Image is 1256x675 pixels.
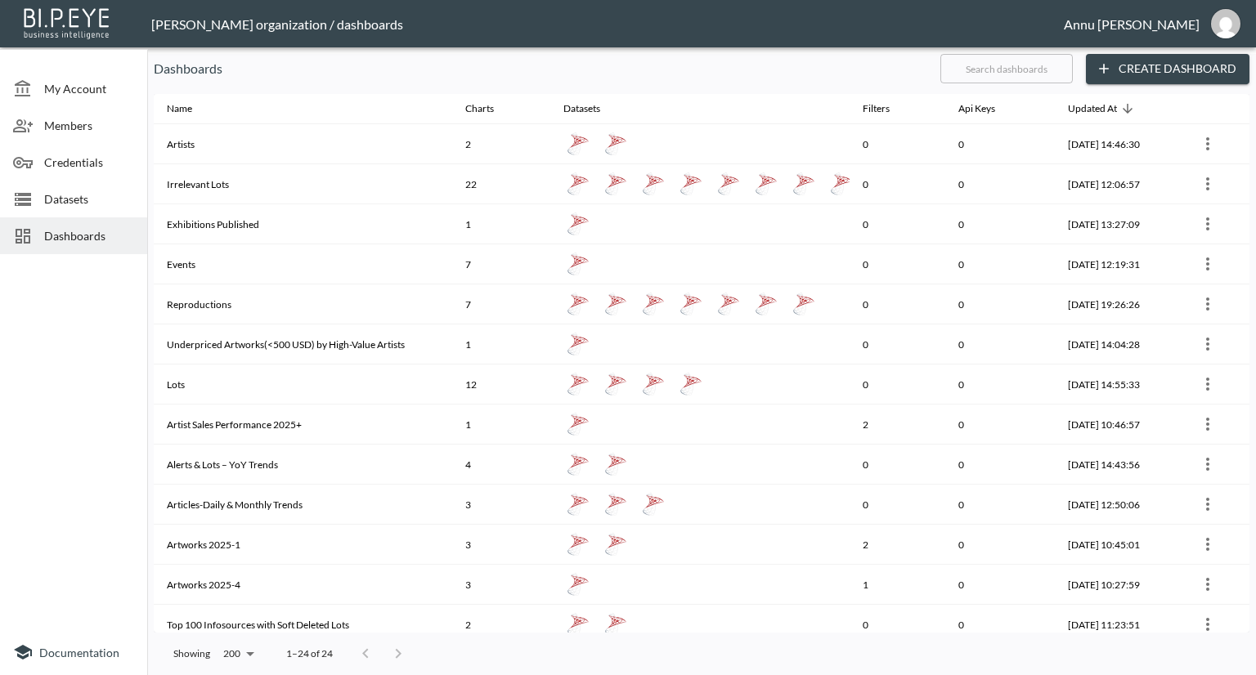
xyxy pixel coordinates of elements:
th: 0 [850,204,946,244]
span: Datasets [563,99,621,118]
a: Reproductions Sanity Check-5 [601,289,630,319]
button: more [1195,611,1221,637]
th: 2025-09-08, 14:04:28 [1055,324,1182,364]
img: mssql icon [567,253,590,275]
th: 1 [452,405,550,445]
th: 2025-08-21, 10:45:01 [1055,525,1182,565]
img: mssql icon [567,413,590,436]
a: Lots Monthly final [601,369,630,399]
span: Credentials [44,154,134,171]
a: Lots Monthly final [751,169,781,199]
button: more [1195,251,1221,277]
th: Irrelevant Lots [154,164,452,204]
img: mssql icon [567,132,590,155]
img: mssql icon [680,373,702,396]
a: Artists with Single Name [601,129,630,159]
th: 0 [945,164,1054,204]
span: Api Keys [958,99,1016,118]
th: Artist Sales Performance 2025+ [154,405,452,445]
th: 0 [850,284,946,324]
th: {"type":{"isMobxInjector":true,"displayName":"inject-with-userStore-stripeStore-dashboardsStore(O... [1182,124,1249,164]
a: Reproductions Sanity Check-7 [639,289,668,319]
th: {"type":{"isMobxInjector":true,"displayName":"inject-with-userStore-stripeStore-dashboardsStore(O... [1182,244,1249,284]
button: more [1195,411,1221,437]
th: 0 [945,605,1054,645]
img: mssql icon [567,293,590,315]
th: 1 [452,324,550,364]
th: 0 [945,525,1054,565]
th: 2025-09-09, 12:19:31 [1055,244,1182,284]
img: mssql icon [567,493,590,516]
th: {"type":"div","key":null,"ref":null,"props":{"style":{"display":"flex","gap":10},"children":[{"ty... [550,525,849,565]
a: < $500 Sales, Artists Avg > $10K [563,329,593,359]
th: 0 [850,445,946,485]
img: mssql icon [567,373,590,396]
p: Showing [173,646,210,660]
img: mssql icon [604,453,627,476]
div: Charts [465,99,494,118]
img: mssql icon [642,493,665,516]
button: more [1195,171,1221,197]
th: {"type":"div","key":null,"ref":null,"props":{"style":{"display":"flex","gap":10},"children":[{"ty... [550,485,849,525]
img: mssql icon [567,573,590,596]
th: 3 [452,525,550,565]
th: 2025-08-29, 12:50:06 [1055,485,1182,525]
button: more [1195,331,1221,357]
div: Datasets [563,99,600,118]
th: {"type":"div","key":null,"ref":null,"props":{"style":{"display":"flex","gap":10},"children":[{"ty... [550,124,849,164]
img: bipeye-logo [20,4,114,41]
th: Artworks 2025-1 [154,525,452,565]
a: new dataset [563,249,593,279]
img: mssql icon [604,172,627,195]
th: Artists [154,124,452,164]
span: Dashboards [44,227,134,244]
img: mssql icon [680,172,702,195]
button: Create Dashboard [1086,54,1249,84]
a: Exhibitions Published -by IdInfoSource -2025 [563,209,593,239]
img: mssql icon [567,172,590,195]
a: new dataset [563,409,593,439]
th: 0 [945,324,1054,364]
span: Filters [863,99,911,118]
th: 0 [850,124,946,164]
div: Name [167,99,192,118]
span: Documentation [39,646,119,659]
img: mssql icon [755,293,778,315]
th: 2 [452,605,550,645]
a: Reproductions-keywords [714,289,743,319]
th: 2 [850,405,946,445]
img: mssql icon [604,132,627,155]
th: {"type":"div","key":null,"ref":null,"props":{"style":{"display":"flex","gap":10},"children":[{"ty... [550,284,849,324]
button: more [1195,531,1221,557]
a: Lots Daily Final [676,369,706,399]
span: Updated At [1068,99,1138,118]
img: mssql icon [567,333,590,355]
th: 2025-08-13, 11:23:51 [1055,605,1182,645]
button: more [1195,491,1221,517]
img: mssql icon [567,613,590,636]
th: {"type":{"isMobxInjector":true,"displayName":"inject-with-userStore-stripeStore-dashboardsStore(O... [1182,364,1249,405]
div: Updated At [1068,99,1117,118]
th: 2025-09-10, 12:06:57 [1055,164,1182,204]
th: {"type":"div","key":null,"ref":null,"props":{"style":{"display":"flex","gap":10},"children":[{"ty... [550,405,849,445]
img: 30a3054078d7a396129f301891e268cf [1211,9,1240,38]
th: 0 [945,485,1054,525]
img: mssql icon [604,533,627,556]
span: Name [167,99,213,118]
a: Reproductions sanity Check-6 [563,289,593,319]
a: Irrelevant Lots-4 [563,169,593,199]
th: 0 [945,124,1054,164]
img: mssql icon [642,172,665,195]
th: {"type":"div","key":null,"ref":null,"props":{"style":{"display":"flex","gap":10},"children":[{"ty... [550,445,849,485]
th: 22 [452,164,550,204]
button: more [1195,451,1221,477]
img: mssql icon [642,293,665,315]
a: Documentation [13,642,134,662]
span: Members [44,117,134,134]
a: Irrelevant Lots-2 [676,169,706,199]
th: {"type":{"isMobxInjector":true,"displayName":"inject-with-userStore-stripeStore-dashboardsStore(O... [1182,445,1249,485]
th: {"type":{"isMobxInjector":true,"displayName":"inject-with-userStore-stripeStore-dashboardsStore(O... [1182,204,1249,244]
a: YOY Alerts [563,449,593,479]
th: Events [154,244,452,284]
th: {"type":{"isMobxInjector":true,"displayName":"inject-with-userStore-stripeStore-dashboardsStore(O... [1182,605,1249,645]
